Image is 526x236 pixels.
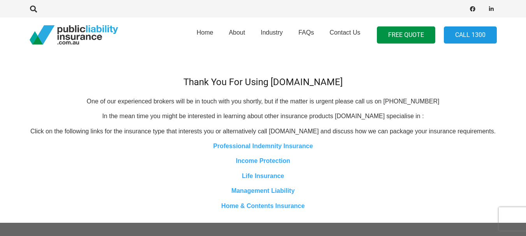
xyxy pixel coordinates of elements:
[221,15,253,55] a: About
[377,26,435,44] a: FREE QUOTE
[213,143,313,149] a: Professional Indemnity Insurance
[30,112,497,121] p: In the mean time you might be interested in learning about other insurance products [DOMAIN_NAME]...
[290,15,322,55] a: FAQs
[30,77,497,88] h4: Thank You For Using [DOMAIN_NAME]
[229,29,245,36] span: About
[236,157,290,164] a: Income Protection
[30,127,497,136] p: Click on the following links for the insurance type that interests you or alternatively call [DOM...
[221,203,304,209] a: Home & Contents Insurance
[253,15,290,55] a: Industry
[467,3,478,14] a: Facebook
[242,173,284,179] a: Life Insurance
[197,29,213,36] span: Home
[30,97,497,106] p: One of our experienced brokers will be in touch with you shortly, but if the matter is urgent ple...
[298,29,314,36] span: FAQs
[444,26,497,44] a: Call 1300
[231,187,295,194] a: Management Liability
[189,15,221,55] a: Home
[329,29,360,36] span: Contact Us
[322,15,368,55] a: Contact Us
[486,3,497,14] a: LinkedIn
[30,25,118,45] a: pli_logotransparent
[26,5,42,12] a: Search
[260,29,283,36] span: Industry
